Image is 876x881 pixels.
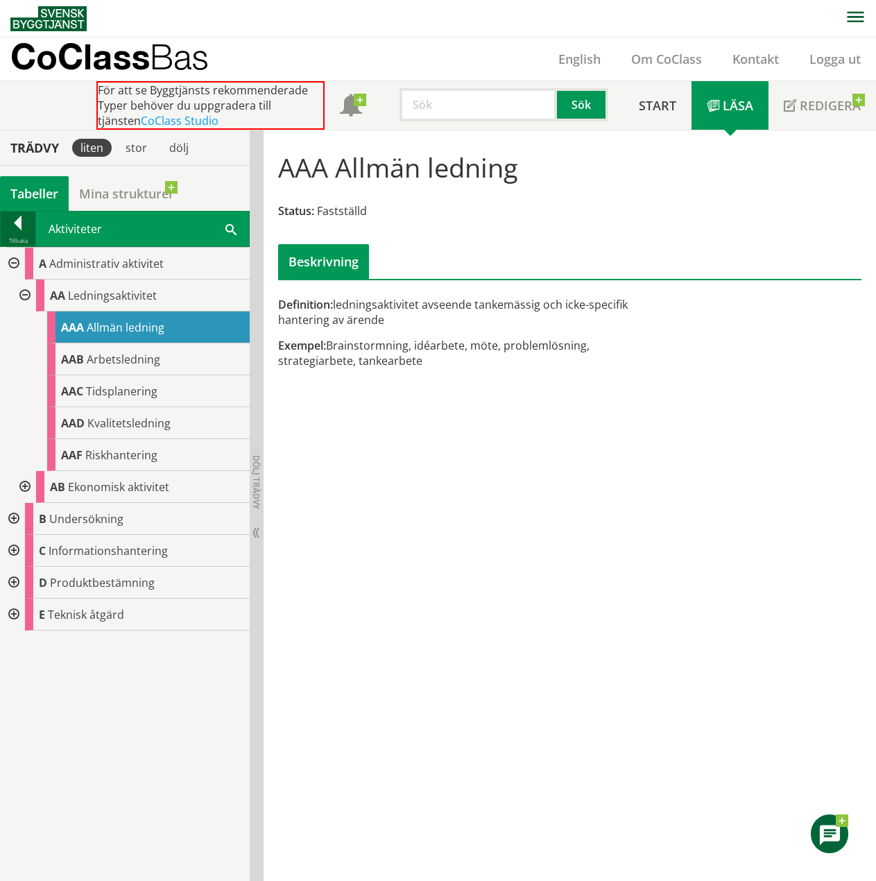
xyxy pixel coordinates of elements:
[39,575,47,590] span: D
[61,320,84,335] span: AAA
[794,51,876,67] a: Logga ut
[340,96,362,118] span: Notifikationer
[61,352,84,367] span: AAB
[61,416,85,431] span: AAD
[150,36,209,77] span: Bas
[72,139,112,157] div: liten
[639,97,676,114] span: Start
[49,256,164,271] span: Administrativ aktivitet
[768,81,876,130] a: Redigera
[278,203,314,219] span: Status:
[22,375,250,407] div: Gå till informationssidan för CoClass Studio
[400,88,557,121] input: Sök
[49,511,123,527] span: Undersökning
[85,447,157,463] span: Riskhantering
[225,221,237,236] span: Sök i tabellen
[10,6,87,31] img: Svensk Byggtjänst
[50,479,65,495] span: AB
[61,447,83,463] span: AAF
[10,37,239,80] a: CoClassBas
[141,113,218,128] a: CoClass Studio
[1,235,35,246] div: Tillbaka
[86,384,157,399] span: Tidsplanering
[800,97,861,114] span: Redigera
[22,407,250,439] div: Gå till informationssidan för CoClass Studio
[11,471,250,503] div: Gå till informationssidan för CoClass Studio
[317,203,367,219] span: Fastställd
[68,479,169,495] span: Ekonomisk aktivitet
[22,311,250,343] div: Gå till informationssidan för CoClass Studio
[10,49,209,65] p: CoClass
[624,81,692,130] a: Start
[87,416,171,431] span: Kvalitetsledning
[161,139,197,157] div: dölj
[22,343,250,375] div: Gå till informationssidan för CoClass Studio
[50,575,155,590] span: Produktbestämning
[278,338,326,353] span: Exempel:
[278,244,369,279] div: Beskrivning
[87,352,160,367] span: Arbetsledning
[69,176,184,211] a: Mina strukturer
[39,607,45,622] span: E
[87,320,164,335] span: Allmän ledning
[39,256,46,271] span: A
[543,51,616,67] a: English
[717,51,794,67] a: Kontakt
[557,88,608,121] button: Sök
[96,81,325,130] div: För att se Byggtjänsts rekommenderade Typer behöver du uppgradera till tjänsten
[22,439,250,471] div: Gå till informationssidan för CoClass Studio
[250,455,262,509] span: Dölj trädvy
[723,97,753,114] span: Läsa
[49,543,168,558] span: Informationshantering
[3,140,67,155] div: Trädvy
[278,297,333,312] span: Definition:
[48,607,124,622] span: Teknisk åtgärd
[68,288,157,303] span: Ledningsaktivitet
[39,543,46,558] span: C
[278,297,662,327] div: ledningsaktivitet avseende tankemässig och icke-specifik hantering av ärende
[36,212,249,246] div: Aktiviteter
[39,511,46,527] span: B
[692,81,768,130] a: Läsa
[11,280,250,471] div: Gå till informationssidan för CoClass Studio
[61,384,83,399] span: AAC
[616,51,717,67] a: Om CoClass
[117,139,155,157] div: stor
[50,288,65,303] span: AA
[278,338,662,368] div: Brainstormning, idéarbete, möte, problemlösning, strategiarbete, tankearbete
[278,152,518,182] h1: AAA Allmän ledning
